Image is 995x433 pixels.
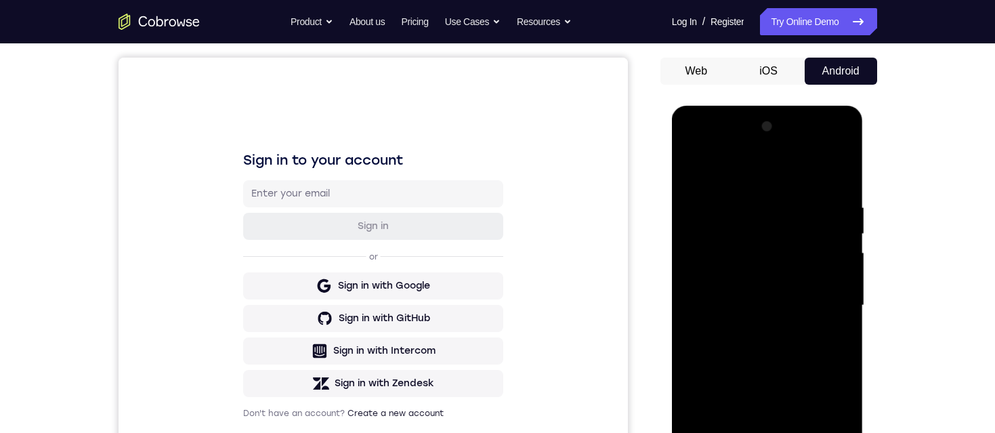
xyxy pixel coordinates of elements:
button: Sign in with Zendesk [125,312,385,339]
button: Web [660,58,733,85]
p: Don't have an account? [125,350,385,361]
button: Product [291,8,333,35]
div: Sign in with GitHub [220,254,312,268]
button: Use Cases [445,8,501,35]
button: Resources [517,8,572,35]
a: Create a new account [229,351,325,360]
button: Sign in with GitHub [125,247,385,274]
a: Go to the home page [119,14,200,30]
div: Sign in with Google [219,222,312,235]
a: About us [350,8,385,35]
a: Log In [672,8,697,35]
input: Enter your email [133,129,377,143]
button: Android [805,58,877,85]
a: Pricing [401,8,428,35]
div: Sign in with Zendesk [216,319,316,333]
button: iOS [732,58,805,85]
span: / [702,14,705,30]
a: Register [711,8,744,35]
h1: Sign in to your account [125,93,385,112]
button: Sign in with Intercom [125,280,385,307]
p: or [248,194,262,205]
button: Sign in [125,155,385,182]
button: Sign in with Google [125,215,385,242]
div: Sign in with Intercom [215,287,317,300]
a: Try Online Demo [760,8,876,35]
